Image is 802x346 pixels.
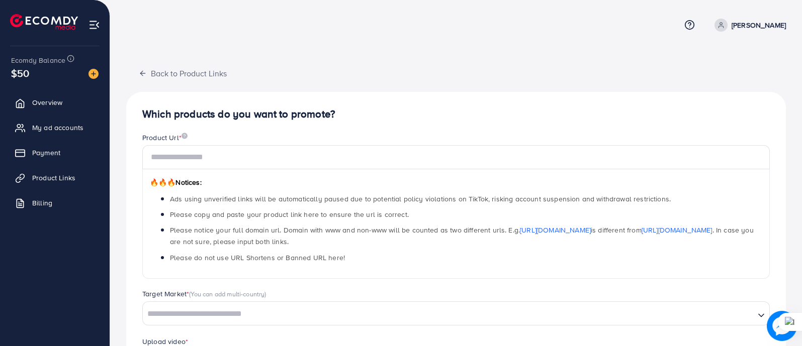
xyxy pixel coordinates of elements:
[142,301,770,325] div: Search for option
[170,225,754,247] span: Please notice your full domain url. Domain with www and non-www will be counted as two different ...
[520,225,591,235] a: [URL][DOMAIN_NAME]
[8,118,102,138] a: My ad accounts
[170,253,345,263] span: Please do not use URL Shortens or Banned URL here!
[10,14,78,30] img: logo
[142,133,188,143] label: Product Url
[710,19,786,32] a: [PERSON_NAME]
[170,209,409,219] span: Please copy and paste your product link here to ensure the url is correct.
[88,19,100,31] img: menu
[8,143,102,163] a: Payment
[8,92,102,112] a: Overview
[767,311,797,341] img: image
[8,168,102,188] a: Product Links
[732,19,786,31] p: [PERSON_NAME]
[11,66,29,80] span: $50
[142,289,266,299] label: Target Market
[8,193,102,213] a: Billing
[170,194,671,204] span: Ads using unverified links will be automatically paused due to potential policy violations on Tik...
[32,97,62,107] span: Overview
[126,62,239,84] button: Back to Product Links
[32,198,52,208] span: Billing
[32,148,60,158] span: Payment
[642,225,712,235] a: [URL][DOMAIN_NAME]
[182,133,188,139] img: image
[32,173,75,183] span: Product Links
[150,177,202,187] span: Notices:
[189,289,266,298] span: (You can add multi-country)
[88,69,99,79] img: image
[32,123,83,133] span: My ad accounts
[142,108,770,121] h4: Which products do you want to promote?
[150,177,175,187] span: 🔥🔥🔥
[11,55,65,65] span: Ecomdy Balance
[144,306,754,322] input: Search for option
